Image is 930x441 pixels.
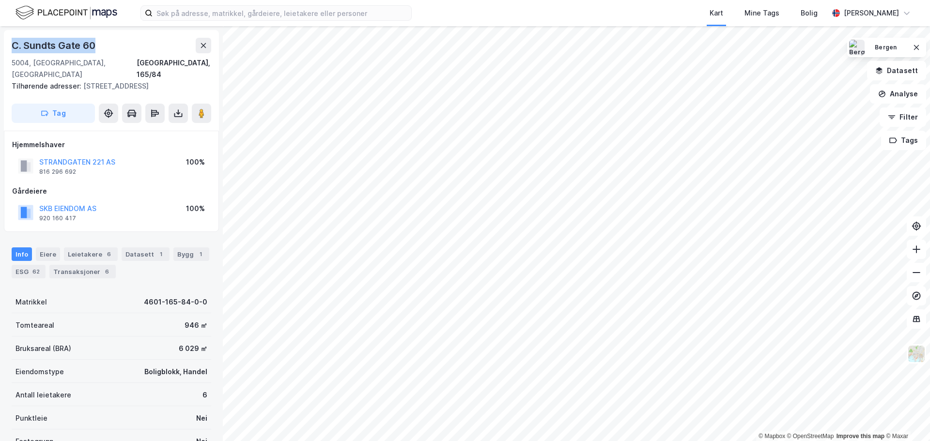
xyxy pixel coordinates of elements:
a: Mapbox [759,433,785,440]
div: Boligblokk, Handel [144,366,207,378]
div: 62 [31,267,42,276]
div: 6 [102,267,112,276]
div: Leietakere [64,247,118,261]
div: C. Sundts Gate 60 [12,38,97,53]
div: 6 [104,249,114,259]
img: logo.f888ab2527a4732fd821a326f86c7f29.svg [15,4,117,21]
div: Tomteareal [15,319,54,331]
button: Tag [12,104,95,123]
img: Bergen [849,40,865,55]
a: OpenStreetMap [787,433,834,440]
div: [GEOGRAPHIC_DATA], 165/84 [137,57,211,80]
div: 920 160 417 [39,214,76,222]
div: [STREET_ADDRESS] [12,80,203,92]
div: Bolig [801,7,818,19]
div: 100% [186,203,205,214]
span: Tilhørende adresser: [12,82,83,90]
div: Matrikkel [15,296,47,308]
button: Bergen [868,40,903,55]
a: Improve this map [837,433,884,440]
iframe: Chat Widget [882,395,930,441]
div: Kontrollprogram for chat [882,395,930,441]
div: Bruksareal (BRA) [15,343,71,354]
div: Hjemmelshaver [12,139,211,151]
div: Datasett [122,247,170,261]
div: Nei [196,412,207,424]
div: Info [12,247,32,261]
div: Mine Tags [744,7,779,19]
div: 6 [202,389,207,401]
div: Kart [710,7,723,19]
button: Filter [880,107,926,127]
div: Gårdeiere [12,185,211,197]
div: ESG [12,265,46,278]
div: Bygg [173,247,209,261]
div: 5004, [GEOGRAPHIC_DATA], [GEOGRAPHIC_DATA] [12,57,137,80]
div: 816 296 692 [39,168,76,176]
input: Søk på adresse, matrikkel, gårdeiere, leietakere eller personer [153,6,411,20]
button: Datasett [867,61,926,80]
div: 946 ㎡ [185,319,207,331]
div: Eiendomstype [15,366,64,378]
div: Antall leietakere [15,389,71,401]
div: 1 [196,249,205,259]
div: Bergen [875,44,897,52]
div: Transaksjoner [49,265,116,278]
div: 1 [156,249,166,259]
div: 100% [186,156,205,168]
div: 4601-165-84-0-0 [144,296,207,308]
div: 6 029 ㎡ [179,343,207,354]
div: [PERSON_NAME] [844,7,899,19]
div: Punktleie [15,412,47,424]
img: Z [907,345,926,363]
button: Analyse [870,84,926,104]
div: Eiere [36,247,60,261]
button: Tags [881,131,926,150]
